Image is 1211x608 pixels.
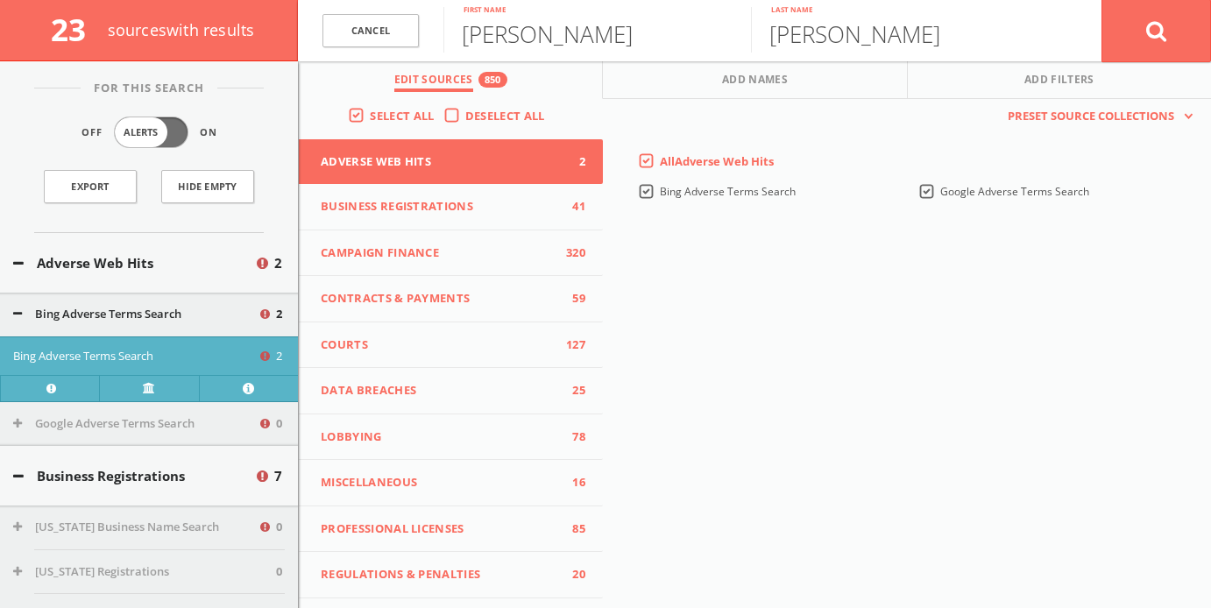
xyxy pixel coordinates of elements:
button: Miscellaneous16 [299,460,603,506]
span: 2 [559,153,585,171]
button: Google Adverse Terms Search [13,415,258,433]
button: Regulations & Penalties20 [299,552,603,598]
span: Deselect All [465,108,545,124]
button: Business Registrations41 [299,184,603,230]
span: 25 [559,382,585,399]
span: Bing Adverse Terms Search [660,184,796,199]
span: On [200,125,217,140]
button: Add Names [603,61,907,99]
span: 127 [559,336,585,354]
span: Courts [321,336,559,354]
span: Off [81,125,103,140]
button: Campaign Finance320 [299,230,603,277]
span: 320 [559,244,585,262]
span: 2 [276,348,282,365]
span: 2 [276,306,282,323]
span: 2 [274,253,282,273]
span: Data Breaches [321,382,559,399]
button: Courts127 [299,322,603,369]
button: Hide Empty [161,170,254,203]
span: 0 [276,415,282,433]
span: Add Names [722,72,788,92]
span: Adverse Web Hits [321,153,559,171]
span: Regulations & Penalties [321,566,559,583]
a: Export [44,170,137,203]
button: [US_STATE] Business Name Search [13,519,258,536]
span: 0 [276,519,282,536]
button: Add Filters [908,61,1211,99]
span: Campaign Finance [321,244,559,262]
span: Contracts & Payments [321,290,559,308]
span: 16 [559,474,585,491]
span: 41 [559,198,585,216]
a: Verify at source [99,375,198,401]
span: All Adverse Web Hits [660,153,774,169]
span: Miscellaneous [321,474,559,491]
span: Business Registrations [321,198,559,216]
span: Preset Source Collections [999,108,1183,125]
span: 0 [276,563,282,581]
div: 850 [478,72,507,88]
span: 59 [559,290,585,308]
span: Professional Licenses [321,520,559,538]
button: Bing Adverse Terms Search [13,306,258,323]
span: 85 [559,520,585,538]
span: For This Search [81,80,217,97]
button: Bing Adverse Terms Search [13,348,258,365]
button: Contracts & Payments59 [299,276,603,322]
a: Cancel [322,14,419,48]
button: Professional Licenses85 [299,506,603,553]
button: Adverse Web Hits [13,253,254,273]
span: 7 [274,466,282,486]
button: Lobbying78 [299,414,603,461]
button: Business Registrations [13,466,254,486]
span: Add Filters [1024,72,1094,92]
span: Select All [370,108,434,124]
button: Preset Source Collections [999,108,1193,125]
button: [US_STATE] Registrations [13,563,276,581]
span: Edit Sources [394,72,473,92]
span: 23 [51,9,101,50]
span: source s with results [108,19,255,40]
button: Adverse Web Hits2 [299,139,603,185]
button: Edit Sources850 [299,61,603,99]
span: Google Adverse Terms Search [940,184,1089,199]
span: 78 [559,428,585,446]
span: 20 [559,566,585,583]
button: Data Breaches25 [299,368,603,414]
span: Lobbying [321,428,559,446]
